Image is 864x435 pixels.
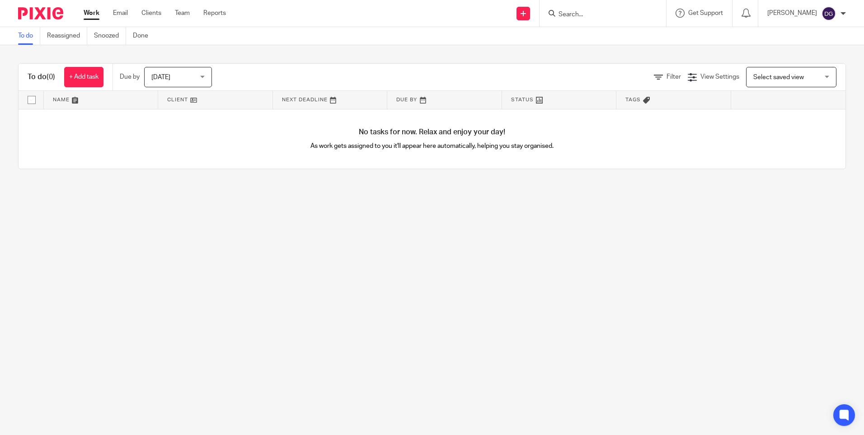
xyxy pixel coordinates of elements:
[47,27,87,45] a: Reassigned
[822,6,836,21] img: svg%3E
[133,27,155,45] a: Done
[558,11,639,19] input: Search
[667,74,681,80] span: Filter
[120,72,140,81] p: Due by
[151,74,170,80] span: [DATE]
[141,9,161,18] a: Clients
[753,74,804,80] span: Select saved view
[64,67,103,87] a: + Add task
[28,72,55,82] h1: To do
[113,9,128,18] a: Email
[625,97,641,102] span: Tags
[767,9,817,18] p: [PERSON_NAME]
[688,10,723,16] span: Get Support
[47,73,55,80] span: (0)
[203,9,226,18] a: Reports
[18,7,63,19] img: Pixie
[84,9,99,18] a: Work
[18,27,40,45] a: To do
[175,9,190,18] a: Team
[225,142,639,151] p: As work gets assigned to you it'll appear here automatically, helping you stay organised.
[700,74,739,80] span: View Settings
[94,27,126,45] a: Snoozed
[19,128,845,137] h4: No tasks for now. Relax and enjoy your day!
